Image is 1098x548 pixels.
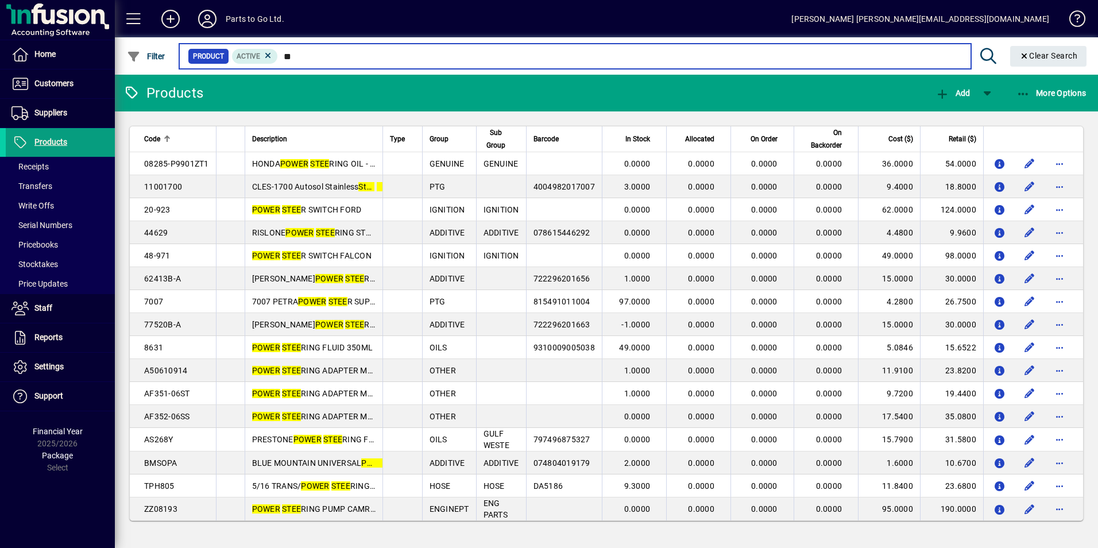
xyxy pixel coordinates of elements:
button: More options [1050,269,1069,288]
span: 0.0000 [624,228,651,237]
span: DA5186 [533,481,563,491]
button: Profile [189,9,226,29]
span: On Order [751,133,778,145]
span: 0.0000 [816,320,842,329]
span: 0.0000 [751,458,778,468]
a: Support [6,382,115,411]
span: 0.0000 [816,228,842,237]
div: Type [390,133,415,145]
span: 0.0000 [816,458,842,468]
span: AF352-06SS [144,412,190,421]
span: 4004982017007 [533,182,595,191]
button: Edit [1020,477,1039,495]
span: Serial Numbers [11,221,72,230]
em: POWER [252,251,280,260]
em: POWER [280,159,308,168]
span: 0.0000 [688,228,714,237]
a: Knowledge Base [1061,2,1084,40]
span: Cost ($) [888,133,913,145]
span: A50610914 [144,366,187,375]
span: OTHER [430,412,456,421]
span: Support [34,391,63,400]
td: 9.9600 [920,221,983,244]
span: 0.0000 [751,320,778,329]
span: 0.0000 [751,435,778,444]
span: Customers [34,79,74,88]
span: PTG [430,182,446,191]
span: 0.0000 [688,389,714,398]
span: 722296201656 [533,274,590,283]
div: Products [123,84,203,102]
a: Transfers [6,176,115,196]
span: Price Updates [11,279,68,288]
td: 49.0000 [858,244,920,267]
span: 0.0000 [751,251,778,260]
a: Home [6,40,115,69]
td: 15.0000 [858,313,920,336]
span: AS268Y [144,435,173,444]
span: RING ADAPTER M18X1.5 [252,412,395,421]
td: 30.0000 [920,267,983,290]
a: Write Offs [6,196,115,215]
em: STEE [323,435,342,444]
span: Pricebooks [11,240,58,249]
span: 9.3000 [624,481,651,491]
a: Settings [6,353,115,381]
span: Transfers [11,182,52,191]
button: Edit [1020,200,1039,219]
span: 48-971 [144,251,171,260]
span: 0.0000 [624,435,651,444]
span: 1.0000 [624,366,651,375]
span: Filter [127,52,165,61]
span: 77520B-A [144,320,181,329]
div: Barcode [533,133,595,145]
span: Allocated [685,133,714,145]
span: Receipts [11,162,49,171]
a: Reports [6,323,115,352]
button: More options [1050,292,1069,311]
em: STEE [331,481,350,491]
span: 3.0000 [624,182,651,191]
button: More options [1050,454,1069,472]
span: TPH805 [144,481,175,491]
td: 23.8200 [920,359,983,382]
span: 0.0000 [688,458,714,468]
td: 95.0000 [858,497,920,520]
span: ADDITIVE [430,458,465,468]
button: Filter [124,46,168,67]
span: 815491011004 [533,297,590,306]
span: GULF WESTE [484,429,509,450]
td: 5.0846 [858,336,920,359]
span: Financial Year [33,427,83,436]
a: Price Updates [6,274,115,294]
span: 0.0000 [624,205,651,214]
span: 0.0000 [688,504,714,514]
em: POWER [252,389,280,398]
span: RING ADAPTER M16X1.5 [252,389,395,398]
span: Add [935,88,970,98]
button: More options [1050,246,1069,265]
td: 36.0000 [858,152,920,175]
button: More options [1050,384,1069,403]
button: Edit [1020,246,1039,265]
span: 0.0000 [751,297,778,306]
span: 0.0000 [688,205,714,214]
div: Allocated [674,133,725,145]
em: POWER [315,320,343,329]
span: 7007 [144,297,163,306]
td: 30.0000 [920,313,983,336]
button: More options [1050,500,1069,518]
em: STEE [282,504,301,514]
span: GENUINE [484,159,519,168]
td: 23.6800 [920,474,983,497]
span: Home [34,49,56,59]
div: Description [252,133,376,145]
span: 0.0000 [816,297,842,306]
button: More options [1050,430,1069,449]
span: 0.0000 [688,481,714,491]
div: Parts to Go Ltd. [226,10,284,28]
span: ZZ08193 [144,504,177,514]
em: POWER [252,412,280,421]
span: In Stock [625,133,650,145]
span: ADDITIVE [430,274,465,283]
